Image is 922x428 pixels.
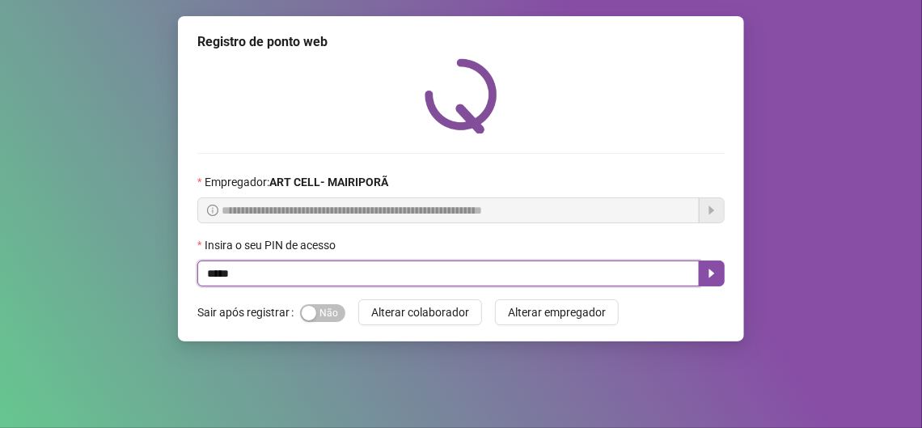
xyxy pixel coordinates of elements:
[197,236,346,254] label: Insira o seu PIN de acesso
[495,299,619,325] button: Alterar empregador
[705,267,718,280] span: caret-right
[425,58,497,133] img: QRPoint
[269,176,388,189] strong: ART CELL- MAIRIPORÃ
[371,303,469,321] span: Alterar colaborador
[205,173,388,191] span: Empregador :
[197,32,725,52] div: Registro de ponto web
[508,303,606,321] span: Alterar empregador
[197,299,300,325] label: Sair após registrar
[358,299,482,325] button: Alterar colaborador
[207,205,218,216] span: info-circle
